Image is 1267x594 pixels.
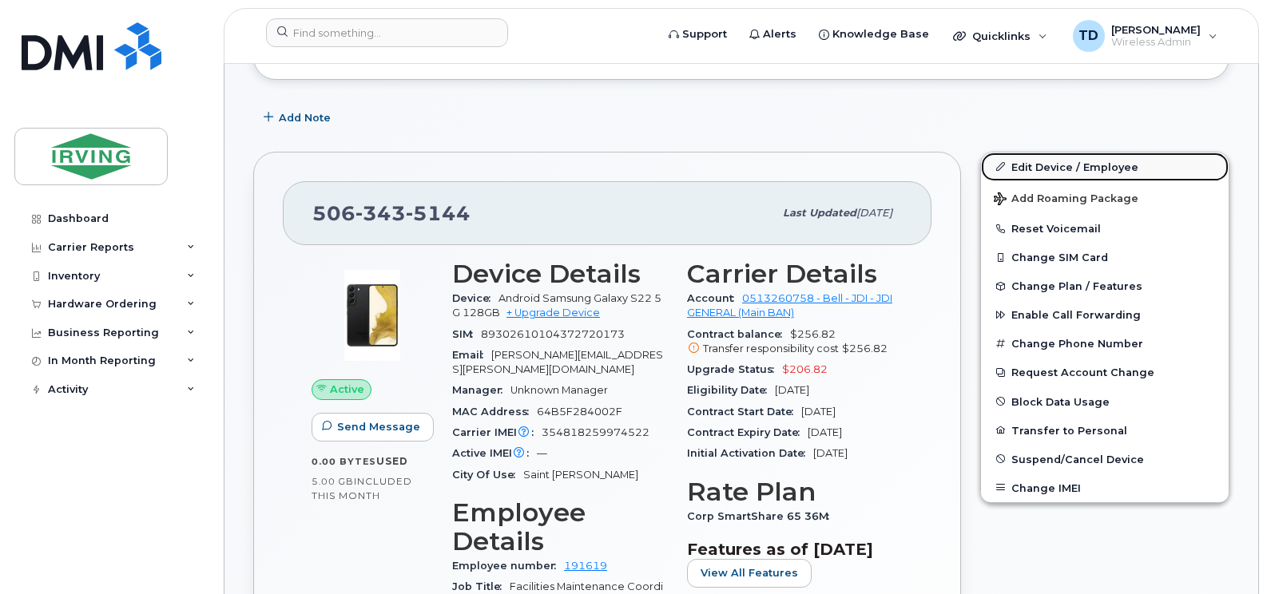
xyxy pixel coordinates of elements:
span: Account [687,292,742,304]
button: Add Note [253,104,344,133]
a: Edit Device / Employee [981,152,1229,181]
h3: Employee Details [452,498,668,556]
span: Corp SmartShare 65 36M [687,510,837,522]
h3: Carrier Details [687,259,903,288]
button: Reset Voicemail [981,214,1229,243]
span: SIM [452,328,481,340]
span: Suspend/Cancel Device [1011,453,1144,465]
span: 89302610104372720173 [481,328,625,340]
span: Saint [PERSON_NAME] [523,469,638,481]
span: [DATE] [856,207,892,219]
button: Transfer to Personal [981,416,1229,445]
span: Unknown Manager [510,384,608,396]
a: 191619 [564,560,607,572]
h3: Rate Plan [687,477,903,506]
span: 5.00 GB [312,476,354,487]
button: Suspend/Cancel Device [981,445,1229,473]
a: Knowledge Base [808,18,940,50]
span: $256.82 [687,328,903,357]
button: Send Message [312,413,434,442]
span: Last updated [783,207,856,219]
span: Send Message [337,419,420,434]
span: MAC Address [452,406,537,418]
h3: Features as of [DATE] [687,540,903,559]
span: used [376,455,408,467]
h3: Device Details [452,259,668,288]
span: [DATE] [775,384,809,396]
span: Upgrade Status [687,363,782,375]
span: Change Plan / Features [1011,280,1142,292]
button: Block Data Usage [981,387,1229,416]
button: Change Plan / Features [981,271,1229,300]
span: Contract Start Date [687,406,801,418]
a: 0513260758 - Bell - JDI - JDI GENERAL (Main BAN) [687,292,892,319]
span: TD [1078,26,1098,46]
div: Tricia Downard [1062,20,1229,52]
a: + Upgrade Device [506,307,600,319]
span: Contract balance [687,328,790,340]
span: 64B5F284002F [537,406,622,418]
a: Support [657,18,738,50]
span: Add Note [279,110,331,125]
span: Contract Expiry Date [687,426,808,438]
span: 5144 [406,201,471,225]
span: Wireless Admin [1111,36,1201,49]
a: Alerts [738,18,808,50]
span: Active [330,382,364,397]
span: — [537,447,547,459]
span: $256.82 [842,343,888,354]
span: Enable Call Forwarding [1011,309,1141,321]
span: $206.82 [782,363,828,375]
span: Alerts [763,26,796,42]
img: image20231002-3703462-1qw5fnl.jpeg [324,267,420,363]
input: Find something... [266,18,508,47]
span: Employee number [452,560,564,572]
span: Knowledge Base [832,26,929,42]
span: Email [452,349,491,361]
span: [DATE] [808,426,842,438]
button: View All Features [687,559,812,588]
span: [DATE] [801,406,836,418]
span: Quicklinks [972,30,1031,42]
button: Change SIM Card [981,243,1229,271]
span: [PERSON_NAME] [1111,23,1201,36]
button: Enable Call Forwarding [981,300,1229,329]
span: 506 [312,201,471,225]
div: Quicklinks [942,20,1058,52]
button: Request Account Change [981,358,1229,386]
button: Change IMEI [981,473,1229,502]
span: 343 [355,201,406,225]
button: Change Phone Number [981,329,1229,358]
span: Support [682,26,727,42]
button: Add Roaming Package [981,181,1229,214]
span: included this month [312,475,412,501]
span: Active IMEI [452,447,537,459]
span: Device [452,292,498,304]
span: [DATE] [813,447,848,459]
span: 354818259974522 [542,426,649,438]
span: Manager [452,384,510,396]
span: 0.00 Bytes [312,456,376,467]
span: Android Samsung Galaxy S22 5G 128GB [452,292,661,319]
span: Transfer responsibility cost [703,343,839,354]
span: Job Title [452,580,510,592]
span: City Of Use [452,469,523,481]
span: Eligibility Date [687,384,775,396]
span: [PERSON_NAME][EMAIL_ADDRESS][PERSON_NAME][DOMAIN_NAME] [452,349,663,375]
span: Carrier IMEI [452,426,542,438]
span: View All Features [701,565,798,580]
span: Initial Activation Date [687,447,813,459]
span: Add Roaming Package [994,192,1138,208]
